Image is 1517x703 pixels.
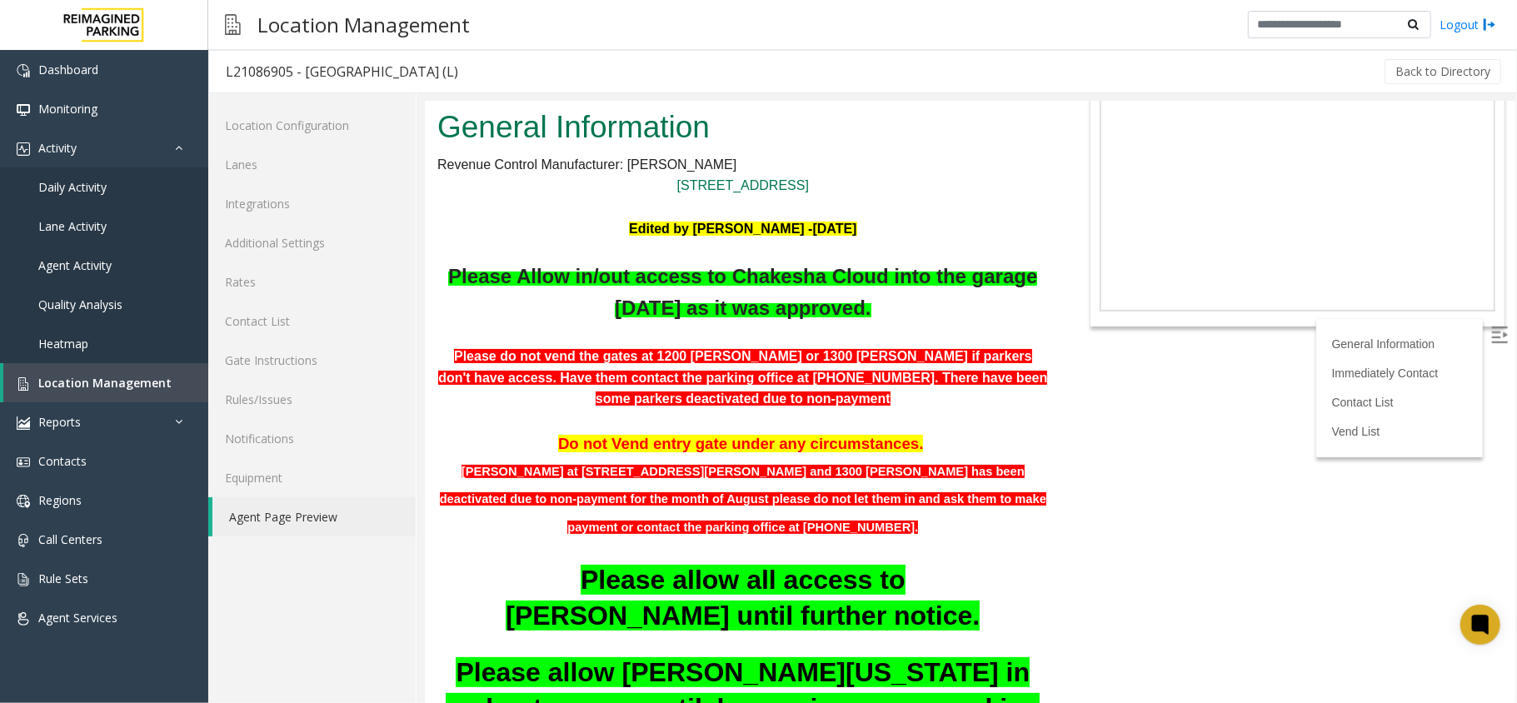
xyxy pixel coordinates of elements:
[38,375,172,391] span: Location Management
[17,495,30,508] img: 'icon'
[907,294,969,307] a: Contact List
[38,492,82,508] span: Regions
[38,571,88,586] span: Rule Sets
[208,380,416,419] a: Rules/Issues
[17,573,30,586] img: 'icon'
[38,218,107,234] span: Lane Activity
[38,101,97,117] span: Monitoring
[208,458,416,497] a: Equipment
[17,612,30,626] img: 'icon'
[17,142,30,156] img: 'icon'
[1440,16,1496,33] a: Logout
[21,556,605,621] span: Please allow [PERSON_NAME][US_STATE] in and out access until
[1483,16,1496,33] img: logout
[3,363,208,402] a: Location Management
[1066,225,1083,242] img: Open/Close Sidebar Menu
[907,236,1011,249] a: General Information
[38,140,77,156] span: Activity
[17,64,30,77] img: 'icon'
[38,297,122,312] span: Quality Analysis
[38,179,107,195] span: Daily Activity
[81,463,555,529] span: Please allow all access to [PERSON_NAME] until further notice.
[208,223,416,262] a: Additional Settings
[249,4,478,45] h3: Location Management
[208,184,416,223] a: Integrations
[38,610,117,626] span: Agent Services
[225,4,241,45] img: pageIcon
[38,336,88,351] span: Heatmap
[208,262,416,302] a: Rates
[106,163,168,187] span: llow in
[17,534,30,547] img: 'icon'
[12,56,312,70] span: Revenue Control Manufacturer: [PERSON_NAME]
[168,163,612,217] span: /out access to Chakesha Cloud into the garage [DATE] as it was approved.
[38,453,87,469] span: Contacts
[208,341,416,380] a: Gate Instructions
[208,145,416,184] a: Lanes
[38,257,112,273] span: Agent Activity
[17,416,30,430] img: 'icon'
[252,77,384,91] a: [STREET_ADDRESS]
[38,414,81,430] span: Reports
[212,497,416,536] a: Agent Page Preview
[17,103,30,117] img: 'icon'
[907,265,1014,278] a: Immediately Contact
[226,61,458,82] div: L21086905 - [GEOGRAPHIC_DATA] (L)
[23,163,106,186] span: Please A
[38,62,98,77] span: Dashboard
[907,323,956,337] a: Vend List
[208,302,416,341] a: Contact List
[208,419,416,458] a: Notifications
[17,456,30,469] img: 'icon'
[208,106,416,145] a: Location Configuration
[13,247,622,304] span: Please do not vend the gates at 1200 [PERSON_NAME] or 1300 [PERSON_NAME] if parkers don't have ac...
[12,4,624,47] h2: General Information
[38,531,102,547] span: Call Centers
[17,377,30,391] img: 'icon'
[15,363,621,432] font: [PERSON_NAME] at [STREET_ADDRESS][PERSON_NAME] and 1300 [PERSON_NAME] has been deactivated due to...
[204,120,432,134] font: Edited by [PERSON_NAME] -[DATE]
[277,591,437,621] span: she receives
[133,333,499,351] span: Do not Vend entry gate under any circumstances.
[1385,59,1501,84] button: Back to Directory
